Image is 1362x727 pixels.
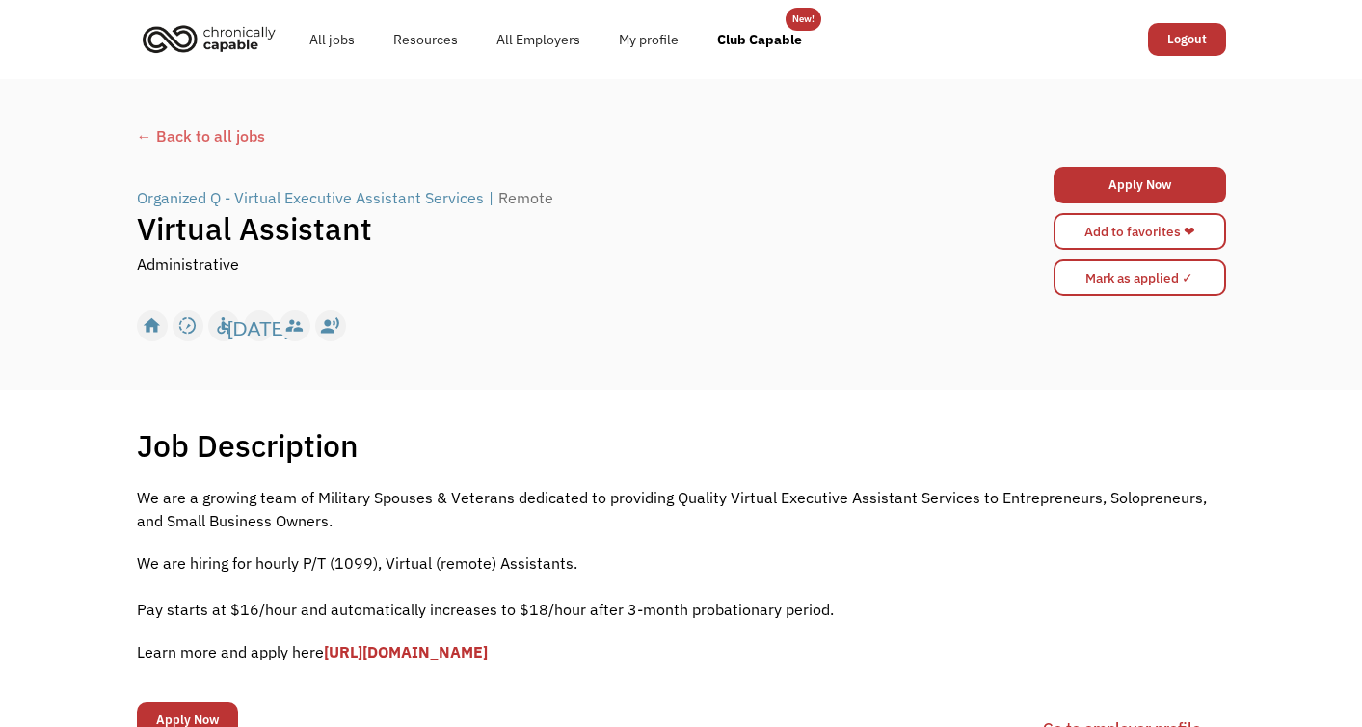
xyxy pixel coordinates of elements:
[137,17,290,60] a: home
[792,8,815,31] div: New!
[320,311,340,340] div: record_voice_over
[600,9,698,70] a: My profile
[477,9,600,70] a: All Employers
[1054,213,1226,250] a: Add to favorites ❤
[1054,255,1226,301] form: Mark as applied form
[137,209,954,248] h1: Virtual Assistant
[142,311,162,340] div: home
[137,640,1226,663] p: Learn more and apply here
[374,9,477,70] a: Resources
[137,124,1226,148] a: ← Back to all jobs
[290,9,374,70] a: All jobs
[324,642,488,661] a: [URL][DOMAIN_NAME]
[213,311,233,340] div: accessible
[137,17,281,60] img: Chronically Capable logo
[1054,167,1226,203] a: Apply Now
[1148,23,1226,56] a: Logout
[137,186,558,209] a: Organized Q - Virtual Executive Assistant Services|Remote
[137,253,239,276] div: Administrative
[137,486,1226,532] p: We are a growing team of Military Spouses & Veterans dedicated to providing Quality Virtual Execu...
[284,311,305,340] div: supervisor_account
[1054,259,1226,296] input: Mark as applied ✓
[137,552,1226,621] p: We are hiring for hourly P/T (1099), Virtual (remote) Assistants. ‍ Pay starts at $16/hour and au...
[498,186,553,209] div: Remote
[137,186,484,209] div: Organized Q - Virtual Executive Assistant Services
[489,186,494,209] div: |
[177,311,198,340] div: slow_motion_video
[698,9,821,70] a: Club Capable
[137,426,359,465] h1: Job Description
[227,311,290,340] div: [DATE]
